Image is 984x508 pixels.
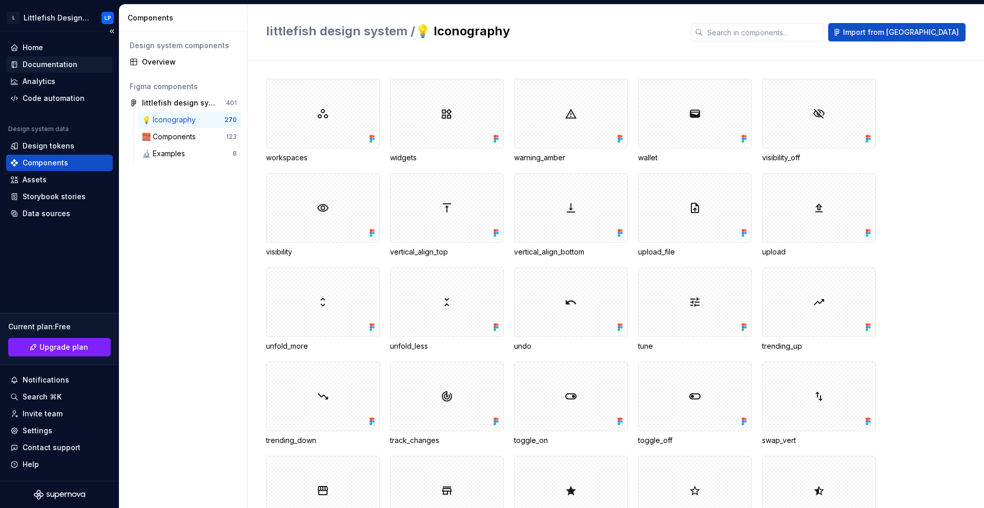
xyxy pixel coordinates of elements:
div: track_changes [390,362,504,446]
div: unfold_less [390,267,504,351]
div: trending_down [266,362,380,446]
div: L [7,12,19,24]
div: 270 [224,116,237,124]
span: Upgrade plan [39,342,88,352]
div: Design tokens [23,141,74,151]
button: Collapse sidebar [105,24,119,38]
div: Home [23,43,43,53]
div: upload [762,247,876,257]
div: Design system components [130,40,237,51]
div: vertical_align_top [390,247,504,257]
div: visibility [266,247,380,257]
div: upload [762,173,876,257]
a: Home [6,39,113,56]
div: 123 [226,133,237,141]
div: Code automation [23,93,85,103]
div: Settings [23,426,52,436]
button: Import from [GEOGRAPHIC_DATA] [828,23,966,41]
div: Data sources [23,208,70,219]
div: upload_file [638,247,752,257]
div: vertical_align_bottom [514,173,628,257]
a: littlefish design system401 [126,95,241,111]
div: 🔬 Examples [142,149,189,159]
a: Storybook stories [6,188,113,205]
a: Components [6,155,113,171]
div: visibility_off [762,153,876,163]
button: LLittlefish Design SystemLP [2,7,117,29]
div: wallet [638,79,752,163]
div: track_changes [390,435,504,446]
div: toggle_on [514,362,628,446]
div: undo [514,267,628,351]
a: Overview [126,54,241,70]
button: Notifications [6,372,113,388]
span: littlefish design system / [266,24,415,38]
div: tune [638,267,752,351]
a: Design tokens [6,138,113,154]
div: workspaces [266,79,380,163]
div: Analytics [23,76,55,87]
div: unfold_less [390,341,504,351]
a: Upgrade plan [8,338,111,356]
div: widgets [390,79,504,163]
a: Invite team [6,406,113,422]
div: widgets [390,153,504,163]
div: 401 [226,99,237,107]
svg: Supernova Logo [34,490,85,500]
div: Components [128,13,243,23]
a: Assets [6,172,113,188]
div: Current plan : Free [8,322,111,332]
div: 💡 Iconography [142,115,200,125]
div: undo [514,341,628,351]
div: Overview [142,57,237,67]
div: vertical_align_bottom [514,247,628,257]
span: Import from [GEOGRAPHIC_DATA] [843,27,959,37]
div: visibility_off [762,79,876,163]
div: warning_amber [514,79,628,163]
div: Search ⌘K [23,392,61,402]
div: LP [105,14,111,22]
div: unfold_more [266,267,380,351]
a: 🧱 Components123 [138,129,241,145]
div: warning_amber [514,153,628,163]
div: unfold_more [266,341,380,351]
div: Invite team [23,409,63,419]
div: toggle_off [638,362,752,446]
a: 🔬 Examples8 [138,145,241,162]
div: Assets [23,175,47,185]
div: tune [638,341,752,351]
div: Contact support [23,442,80,453]
div: Design system data [8,125,69,133]
div: visibility [266,173,380,257]
a: Settings [6,422,113,439]
div: trending_up [762,267,876,351]
div: Figma components [130,81,237,92]
div: 8 [233,150,237,158]
iframe: User feedback survey [753,302,984,508]
input: Search in components... [703,23,824,41]
a: Code automation [6,90,113,107]
a: Data sources [6,205,113,222]
div: Help [23,459,39,470]
div: littlefish design system [142,98,218,108]
div: Components [23,158,68,168]
a: 💡 Iconography270 [138,112,241,128]
button: Help [6,456,113,473]
div: toggle_on [514,435,628,446]
button: Search ⌘K [6,389,113,405]
div: 🧱 Components [142,132,200,142]
a: Analytics [6,73,113,90]
div: vertical_align_top [390,173,504,257]
div: Notifications [23,375,69,385]
div: Storybook stories [23,192,86,202]
div: wallet [638,153,752,163]
div: Littlefish Design System [24,13,89,23]
div: Documentation [23,59,77,70]
h2: 💡 Iconography [266,23,679,39]
a: Documentation [6,56,113,73]
div: trending_down [266,435,380,446]
div: workspaces [266,153,380,163]
div: upload_file [638,173,752,257]
button: Contact support [6,439,113,456]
